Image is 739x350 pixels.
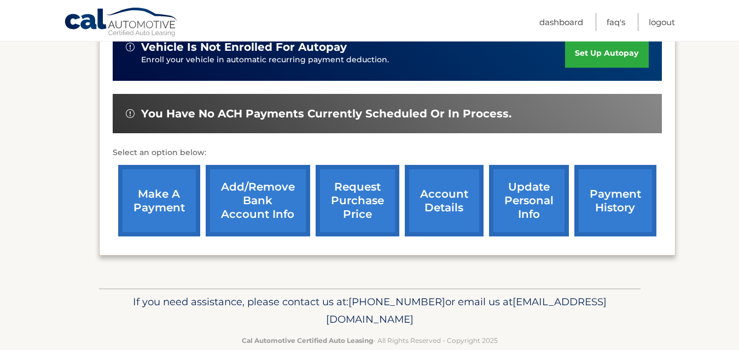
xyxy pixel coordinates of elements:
[565,39,648,68] a: set up autopay
[126,43,135,51] img: alert-white.svg
[539,13,583,31] a: Dashboard
[348,295,445,308] span: [PHONE_NUMBER]
[106,293,633,328] p: If you need assistance, please contact us at: or email us at
[206,165,310,236] a: Add/Remove bank account info
[607,13,625,31] a: FAQ's
[574,165,656,236] a: payment history
[64,7,179,39] a: Cal Automotive
[489,165,569,236] a: update personal info
[113,146,662,159] p: Select an option below:
[649,13,675,31] a: Logout
[118,165,200,236] a: make a payment
[316,165,399,236] a: request purchase price
[405,165,484,236] a: account details
[242,336,373,345] strong: Cal Automotive Certified Auto Leasing
[106,335,633,346] p: - All Rights Reserved - Copyright 2025
[141,40,347,54] span: vehicle is not enrolled for autopay
[126,109,135,118] img: alert-white.svg
[326,295,607,325] span: [EMAIL_ADDRESS][DOMAIN_NAME]
[141,107,511,121] span: You have no ACH payments currently scheduled or in process.
[141,54,566,66] p: Enroll your vehicle in automatic recurring payment deduction.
